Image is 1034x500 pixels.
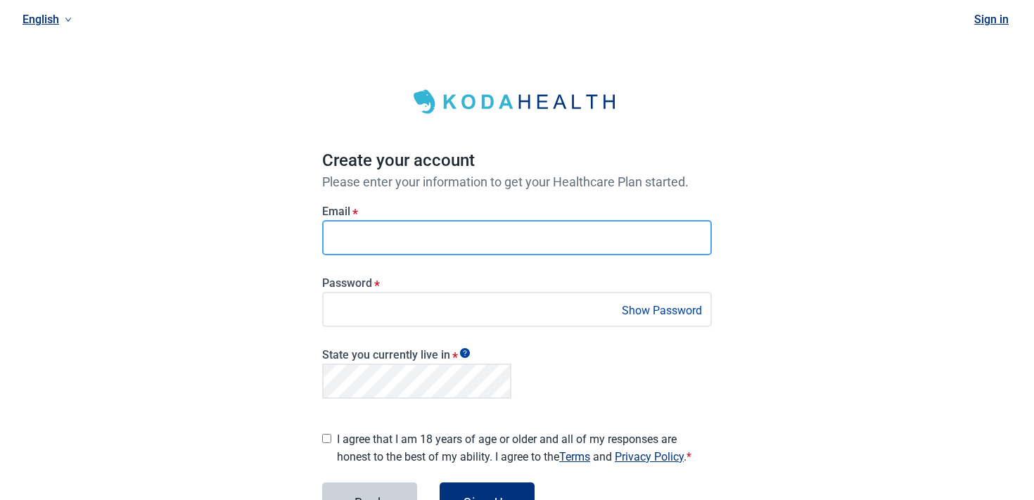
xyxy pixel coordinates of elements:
[974,13,1009,26] a: Sign in
[322,205,712,218] label: Email
[687,450,691,463] span: Required field
[337,430,712,466] label: I agree that I am 18 years of age or older and all of my responses are honest to the best of my a...
[404,84,630,120] img: Koda Health
[322,174,712,189] p: Please enter your information to get your Healthcare Plan started.
[559,450,590,463] a: Terms
[618,301,706,320] button: Show Password
[615,450,684,463] a: Privacy Policy
[460,348,470,358] span: Show tooltip
[65,16,72,23] span: down
[322,276,712,290] label: Password
[322,348,511,361] label: State you currently live in
[322,148,712,174] h1: Create your account
[17,8,77,31] a: Current language: English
